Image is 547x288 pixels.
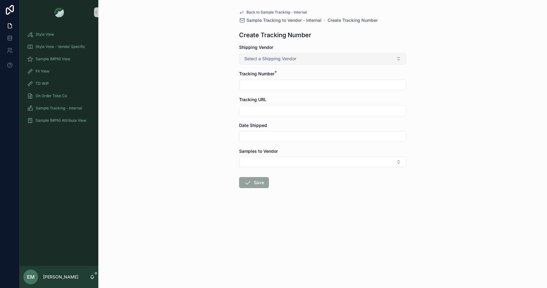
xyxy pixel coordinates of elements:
span: TD WIP [36,81,49,86]
a: Create Tracking Number [328,17,378,23]
a: Fit View [23,66,95,77]
p: [PERSON_NAME] [43,274,78,280]
div: scrollable content [20,25,98,134]
span: Shipping Vendor [239,45,273,50]
a: TD WIP [23,78,95,89]
span: On Order Total Co [36,93,67,98]
span: Fit View [36,69,49,74]
span: Back to Sample Tracking - Internal [246,10,307,15]
a: Back to Sample Tracking - Internal [239,10,307,15]
span: Tracking Number [239,71,274,76]
span: Style View [36,32,54,37]
a: Sample (MPN) View [23,53,95,65]
span: Sample (MPN) View [36,57,70,61]
span: Sample Tracking - Internal [36,106,82,111]
a: Sample (MPN) Attribute View [23,115,95,126]
span: Samples to Vendor [239,148,278,154]
a: Sample Tracking - Internal [23,103,95,114]
button: Select Button [239,157,406,167]
span: EM [27,273,35,281]
button: Select Button [239,53,406,65]
span: Sample (MPN) Attribute View [36,118,86,123]
a: Style View [23,29,95,40]
span: Tracking URL [239,97,266,102]
a: Style View - Vendor Specific [23,41,95,52]
a: Sample Tracking to Vendor - Internal [239,17,321,23]
span: Style View - Vendor Specific [36,44,85,49]
span: Date Shipped [239,123,267,128]
span: Select a Shipping Vendor [244,56,296,62]
img: App logo [54,7,64,17]
a: On Order Total Co [23,90,95,101]
span: Sample Tracking to Vendor - Internal [246,17,321,23]
h1: Create Tracking Number [239,31,311,39]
